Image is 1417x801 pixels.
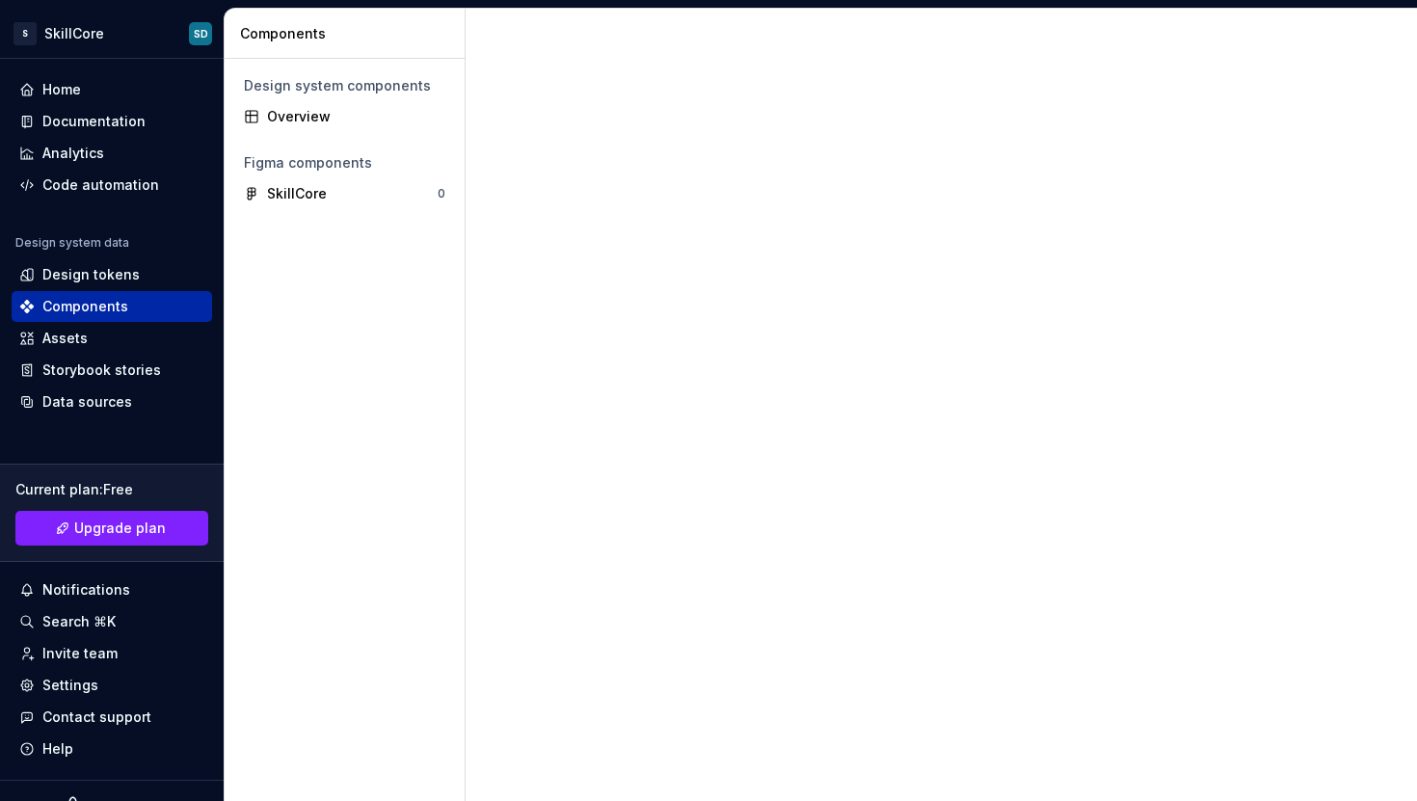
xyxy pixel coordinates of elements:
[15,480,208,499] div: Current plan : Free
[240,24,457,43] div: Components
[12,170,212,200] a: Code automation
[12,291,212,322] a: Components
[236,178,453,209] a: SkillCore0
[236,101,453,132] a: Overview
[12,106,212,137] a: Documentation
[12,574,212,605] button: Notifications
[244,153,445,173] div: Figma components
[42,144,104,163] div: Analytics
[4,13,220,54] button: SSkillCoreSD
[267,107,445,126] div: Overview
[42,580,130,600] div: Notifications
[42,329,88,348] div: Assets
[42,676,98,695] div: Settings
[42,708,151,727] div: Contact support
[194,26,208,41] div: SD
[12,323,212,354] a: Assets
[438,186,445,201] div: 0
[244,76,445,95] div: Design system components
[12,259,212,290] a: Design tokens
[42,265,140,284] div: Design tokens
[12,702,212,733] button: Contact support
[12,387,212,417] a: Data sources
[12,606,212,637] button: Search ⌘K
[15,235,129,251] div: Design system data
[74,519,166,538] span: Upgrade plan
[42,112,146,131] div: Documentation
[12,355,212,386] a: Storybook stories
[42,612,116,631] div: Search ⌘K
[44,24,104,43] div: SkillCore
[42,175,159,195] div: Code automation
[42,360,161,380] div: Storybook stories
[15,511,208,546] button: Upgrade plan
[42,392,132,412] div: Data sources
[12,74,212,105] a: Home
[42,297,128,316] div: Components
[42,644,118,663] div: Invite team
[12,670,212,701] a: Settings
[12,638,212,669] a: Invite team
[42,80,81,99] div: Home
[267,184,327,203] div: SkillCore
[12,734,212,764] button: Help
[12,138,212,169] a: Analytics
[42,739,73,759] div: Help
[13,22,37,45] div: S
